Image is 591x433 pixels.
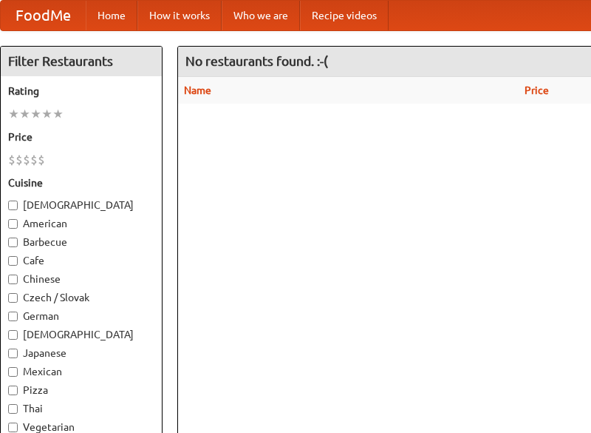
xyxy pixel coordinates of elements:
a: Who we are [222,1,300,30]
label: Mexican [8,364,154,379]
input: Japanese [8,349,18,358]
input: Mexican [8,367,18,377]
a: Price [525,84,549,96]
input: Vegetarian [8,423,18,432]
input: Cafe [8,256,18,266]
a: Name [184,84,211,96]
input: [DEMOGRAPHIC_DATA] [8,330,18,340]
input: Pizza [8,386,18,395]
li: $ [16,152,23,168]
li: $ [30,152,38,168]
h5: Rating [8,84,154,98]
h5: Cuisine [8,175,154,190]
label: [DEMOGRAPHIC_DATA] [8,327,154,342]
li: ★ [41,106,52,122]
input: Thai [8,404,18,414]
a: Recipe videos [300,1,389,30]
input: Barbecue [8,238,18,247]
li: ★ [30,106,41,122]
label: German [8,309,154,323]
label: Thai [8,401,154,416]
input: [DEMOGRAPHIC_DATA] [8,201,18,210]
li: $ [38,152,45,168]
a: How it works [137,1,222,30]
label: Chinese [8,272,154,286]
label: Japanese [8,346,154,360]
h5: Price [8,130,154,144]
label: American [8,216,154,231]
h4: Filter Restaurants [1,47,162,76]
label: Czech / Slovak [8,290,154,305]
input: German [8,312,18,321]
input: Chinese [8,275,18,284]
label: Cafe [8,253,154,268]
a: FoodMe [1,1,86,30]
label: Barbecue [8,235,154,249]
label: Pizza [8,383,154,397]
input: Czech / Slovak [8,293,18,303]
li: ★ [52,106,64,122]
li: ★ [8,106,19,122]
li: ★ [19,106,30,122]
ng-pluralize: No restaurants found. :-( [185,54,328,68]
li: $ [8,152,16,168]
label: [DEMOGRAPHIC_DATA] [8,198,154,212]
li: $ [23,152,30,168]
input: American [8,219,18,229]
a: Home [86,1,137,30]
